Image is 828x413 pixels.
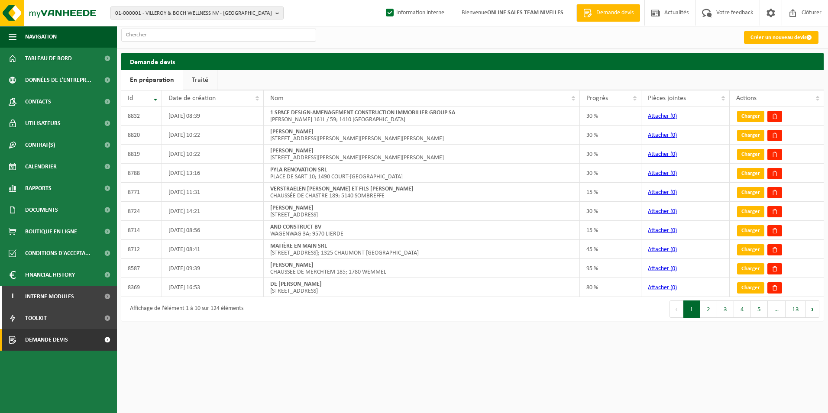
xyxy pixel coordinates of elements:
a: Charger [737,225,764,236]
a: Attacher (0) [648,284,677,291]
a: Charger [737,168,764,179]
span: 0 [672,113,675,119]
a: Charger [737,111,764,122]
span: Rapports [25,177,52,199]
button: 1 [683,300,700,318]
td: [DATE] 14:21 [162,202,264,221]
span: Financial History [25,264,75,286]
a: En préparation [121,70,183,90]
strong: 1 SPACE DESIGN-AMENAGEMENT CONSTRUCTION IMMOBILIER GROUP SA [270,110,455,116]
td: 30 % [580,126,642,145]
strong: [PERSON_NAME] [270,129,314,135]
span: 0 [672,227,675,234]
span: Demande devis [25,329,68,351]
td: 8788 [121,164,162,183]
span: Demande devis [594,9,636,17]
button: 13 [786,300,806,318]
span: … [768,300,786,318]
span: Toolkit [25,307,47,329]
span: Navigation [25,26,57,48]
td: 8819 [121,145,162,164]
strong: VERSTRAELEN [PERSON_NAME] ET FILS [PERSON_NAME] [270,186,414,192]
span: 0 [672,284,675,291]
td: [STREET_ADDRESS] [264,202,580,221]
span: Calendrier [25,156,57,177]
td: [DATE] 08:56 [162,221,264,240]
td: [DATE] 11:31 [162,183,264,202]
a: Charger [737,206,764,217]
span: Id [128,95,133,102]
a: Charger [737,149,764,160]
td: [STREET_ADDRESS][PERSON_NAME][PERSON_NAME][PERSON_NAME] [264,126,580,145]
td: 8724 [121,202,162,221]
td: 8771 [121,183,162,202]
td: [STREET_ADDRESS] [264,278,580,297]
span: I [9,286,16,307]
strong: DE [PERSON_NAME] [270,281,322,287]
td: 30 % [580,164,642,183]
button: 5 [751,300,768,318]
a: Charger [737,130,764,141]
strong: PYLA RENOVATION SRL [270,167,327,173]
strong: [PERSON_NAME] [270,262,314,268]
a: Attacher (0) [648,189,677,196]
a: Charger [737,187,764,198]
strong: [PERSON_NAME] [270,205,314,211]
span: Pièces jointes [648,95,686,102]
a: Créer un nouveau devis [744,31,818,44]
td: PLACE DE SART 10; 1490 COURT-[GEOGRAPHIC_DATA] [264,164,580,183]
td: CHAUSSEE DE MERCHTEM 185; 1780 WEMMEL [264,259,580,278]
span: 0 [672,170,675,177]
a: Attacher (0) [648,151,677,158]
td: 8712 [121,240,162,259]
span: Contacts [25,91,51,113]
span: 0 [672,189,675,196]
td: [DATE] 08:41 [162,240,264,259]
strong: [PERSON_NAME] [270,148,314,154]
td: 95 % [580,259,642,278]
button: 3 [717,300,734,318]
td: 8820 [121,126,162,145]
button: 4 [734,300,751,318]
strong: MATIÈRE EN MAIN SRL [270,243,327,249]
a: Attacher (0) [648,132,677,139]
span: 01-000001 - VILLEROY & BOCH WELLNESS NV - [GEOGRAPHIC_DATA] [115,7,272,20]
a: Attacher (0) [648,265,677,272]
td: 30 % [580,145,642,164]
span: 0 [672,265,675,272]
span: Tableau de bord [25,48,72,69]
span: Conditions d'accepta... [25,242,91,264]
strong: ONLINE SALES TEAM NIVELLES [487,10,563,16]
span: Contrat(s) [25,134,55,156]
a: Attacher (0) [648,227,677,234]
button: 01-000001 - VILLEROY & BOCH WELLNESS NV - [GEOGRAPHIC_DATA] [110,6,284,19]
td: [STREET_ADDRESS]; 1325 CHAUMONT-[GEOGRAPHIC_DATA] [264,240,580,259]
td: 8369 [121,278,162,297]
span: 0 [672,246,675,253]
a: Attacher (0) [648,170,677,177]
button: 2 [700,300,717,318]
span: Progrès [586,95,608,102]
td: 80 % [580,278,642,297]
span: Actions [736,95,757,102]
span: Nom [270,95,284,102]
td: 15 % [580,183,642,202]
button: Next [806,300,819,318]
span: 0 [672,208,675,215]
a: Charger [737,263,764,274]
td: CHAUSSÉE DE CHASTRE 189; 5140 SOMBREFFE [264,183,580,202]
a: Attacher (0) [648,113,677,119]
td: [DATE] 10:22 [162,145,264,164]
td: 15 % [580,221,642,240]
button: Previous [670,300,683,318]
a: Charger [737,244,764,255]
td: [DATE] 13:16 [162,164,264,183]
td: 8832 [121,106,162,126]
span: Date de création [168,95,216,102]
td: 8587 [121,259,162,278]
div: Affichage de l'élément 1 à 10 sur 124 éléments [126,301,243,317]
span: Boutique en ligne [25,221,77,242]
span: Utilisateurs [25,113,61,134]
span: Données de l'entrepr... [25,69,91,91]
a: Charger [737,282,764,294]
